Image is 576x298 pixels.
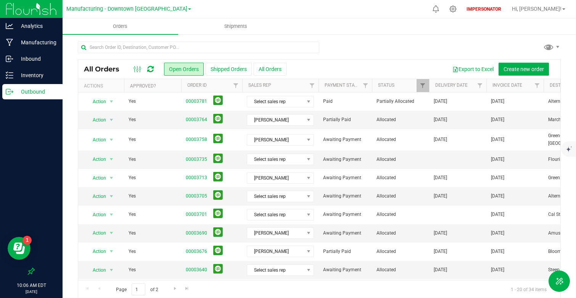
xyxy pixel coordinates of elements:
[247,209,304,220] span: Select sales rep
[247,228,304,238] span: [PERSON_NAME]
[13,71,59,80] p: Inventory
[434,230,447,237] span: [DATE]
[103,23,138,30] span: Orders
[491,156,504,163] span: [DATE]
[376,116,425,123] span: Allocated
[376,230,425,237] span: Allocated
[186,193,207,200] a: 00003705
[323,193,367,200] span: Awaiting Payment
[378,83,394,88] a: Status
[491,174,504,181] span: [DATE]
[86,265,106,275] span: Action
[129,193,136,200] span: Yes
[323,248,367,255] span: Partially Paid
[230,79,242,92] a: Filter
[109,283,164,295] span: Page of 2
[325,83,363,88] a: Payment Status
[86,134,106,145] span: Action
[247,96,304,107] span: Select sales rep
[6,71,13,79] inline-svg: Inventory
[434,98,447,105] span: [DATE]
[129,230,136,237] span: Yes
[186,248,207,255] a: 00003676
[86,228,106,238] span: Action
[178,18,294,34] a: Shipments
[6,39,13,46] inline-svg: Manufacturing
[13,21,59,31] p: Analytics
[491,248,504,255] span: [DATE]
[447,63,499,76] button: Export to Excel
[86,209,106,220] span: Action
[323,211,367,218] span: Awaiting Payment
[129,174,136,181] span: Yes
[66,6,187,12] span: Manufacturing - Downtown [GEOGRAPHIC_DATA]
[474,79,486,92] a: Filter
[6,22,13,30] inline-svg: Analytics
[505,283,553,295] span: 1 - 20 of 34 items
[434,174,447,181] span: [DATE]
[86,96,106,107] span: Action
[376,98,425,105] span: Partially Allocated
[323,116,367,123] span: Partially Paid
[27,267,35,275] label: Pin the sidebar to full width on large screens
[206,63,252,76] button: Shipped Orders
[86,154,106,165] span: Action
[187,83,207,88] a: Order ID
[323,156,367,163] span: Awaiting Payment
[107,265,116,275] span: select
[186,136,207,143] a: 00003758
[6,88,13,96] inline-svg: Outbound
[164,63,204,76] button: Open Orders
[491,211,504,218] span: [DATE]
[107,173,116,183] span: select
[107,191,116,202] span: select
[186,116,207,123] a: 00003764
[13,87,59,96] p: Outbound
[434,248,447,255] span: [DATE]
[434,266,447,274] span: [DATE]
[107,115,116,125] span: select
[491,136,504,143] span: [DATE]
[376,174,425,181] span: Allocated
[247,265,304,275] span: Select sales rep
[376,136,425,143] span: Allocated
[376,211,425,218] span: Allocated
[186,174,207,181] a: 00003713
[549,270,570,292] button: Toggle Menu
[434,136,447,143] span: [DATE]
[417,79,429,92] a: Filter
[499,63,549,76] button: Create new order
[13,54,59,63] p: Inbound
[63,18,178,34] a: Orders
[448,5,458,13] div: Manage settings
[129,248,136,255] span: Yes
[434,116,447,123] span: [DATE]
[323,174,367,181] span: Awaiting Payment
[86,115,106,125] span: Action
[247,246,304,257] span: [PERSON_NAME]
[86,246,106,257] span: Action
[248,83,271,88] a: Sales Rep
[491,230,504,237] span: [DATE]
[132,283,145,295] input: 1
[323,266,367,274] span: Awaiting Payment
[107,209,116,220] span: select
[3,282,59,289] p: 10:06 AM EDT
[182,283,193,294] a: Go to the last page
[129,136,136,143] span: Yes
[254,63,286,76] button: All Orders
[78,42,319,53] input: Search Order ID, Destination, Customer PO...
[247,191,304,202] span: Select sales rep
[107,246,116,257] span: select
[186,98,207,105] a: 00003781
[129,156,136,163] span: Yes
[8,237,31,260] iframe: Resource center
[86,191,106,202] span: Action
[3,289,59,295] p: [DATE]
[107,154,116,165] span: select
[359,79,372,92] a: Filter
[86,173,106,183] span: Action
[186,266,207,274] a: 00003640
[376,156,425,163] span: Allocated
